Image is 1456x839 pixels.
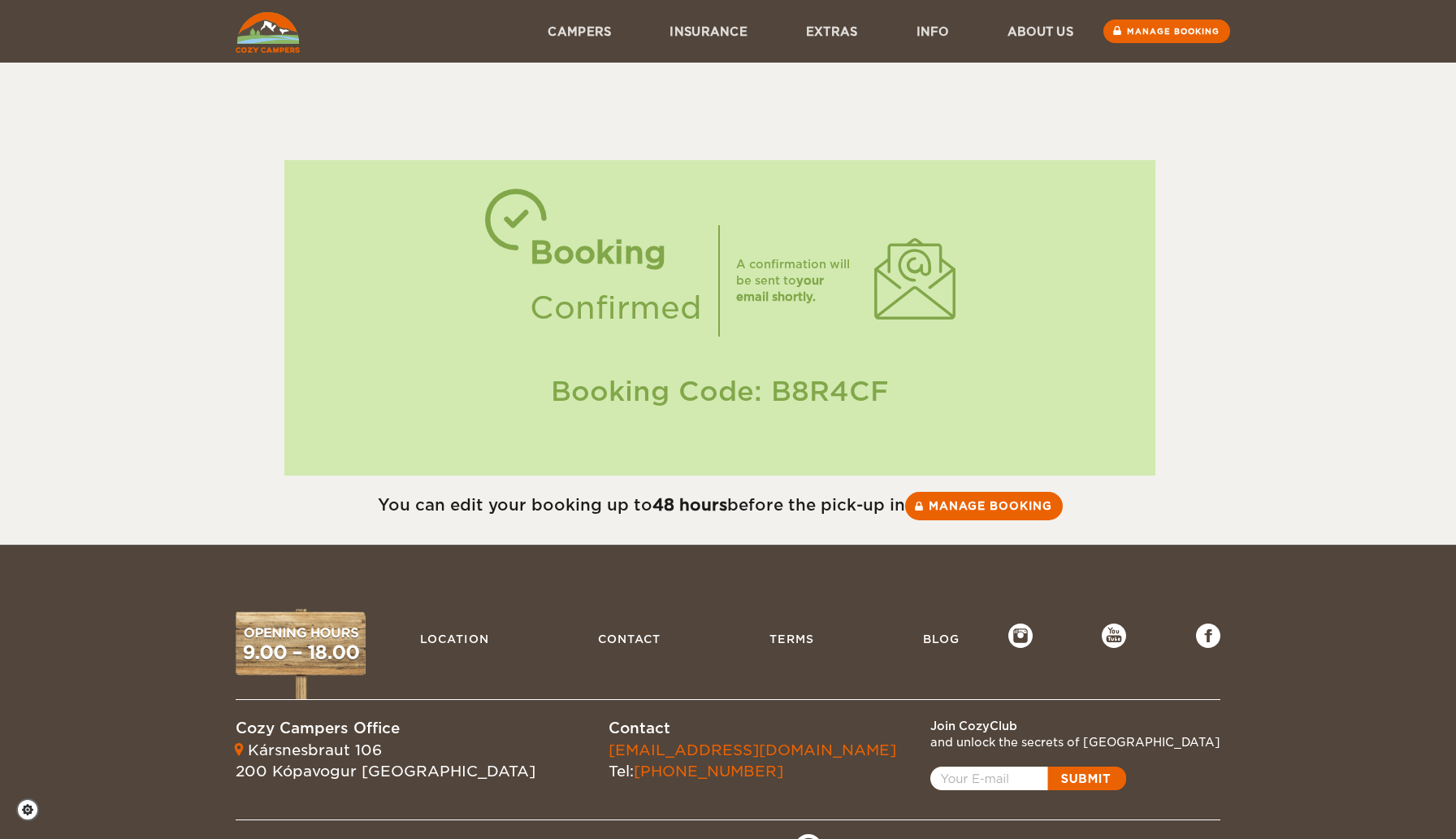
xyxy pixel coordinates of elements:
[530,280,702,336] div: Confirmed
[905,492,1063,520] a: Manage booking
[634,763,783,780] a: [PHONE_NUMBER]
[609,718,896,739] div: Contact
[652,495,727,515] strong: 48 hours
[761,624,822,654] a: Terms
[236,12,300,53] img: Cozy Campers
[915,624,968,654] a: Blog
[736,256,858,305] div: A confirmation will be sent to
[236,718,535,739] div: Cozy Campers Office
[530,225,702,280] div: Booking
[930,734,1220,750] div: and unlock the secrets of [GEOGRAPHIC_DATA]
[609,740,896,781] div: Tel:
[590,624,669,654] a: Contact
[930,718,1220,734] div: Join CozyClub
[609,741,896,759] a: [EMAIL_ADDRESS][DOMAIN_NAME]
[301,372,1140,411] div: Booking Code: B8R4CF
[1103,20,1230,43] a: Manage booking
[930,767,1126,790] a: Open popup
[412,624,497,654] a: Location
[16,798,50,821] a: Cookie settings
[236,740,535,781] div: Kársnesbraut 106 200 Kópavogur [GEOGRAPHIC_DATA]
[236,492,1204,520] div: You can edit your booking up to before the pick-up in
